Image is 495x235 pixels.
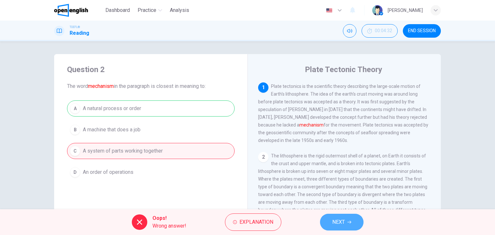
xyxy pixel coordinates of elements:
button: Dashboard [103,5,132,16]
span: Plate tectonics is the scientific theory describing the large-scale motion of Earth's lithosphere... [258,84,428,143]
span: The lithosphere is the rigid outermost shell of a planet, on Earth it consists of the crust and u... [258,153,431,228]
h4: Question 2 [67,64,235,75]
span: NEXT [332,218,345,227]
button: END SESSION [403,24,441,38]
font: mechanism [88,83,114,89]
button: NEXT [320,214,364,230]
span: 00:04:32 [375,28,392,33]
span: Explanation [239,218,273,227]
span: TOEFL® [70,25,80,29]
div: 1 [258,82,268,93]
span: Practice [138,6,156,14]
div: 2 [258,152,268,162]
h1: Reading [70,29,89,37]
img: OpenEnglish logo [54,4,88,17]
button: Practice [135,5,165,16]
span: Analysis [170,6,189,14]
span: The word in the paragraph is closest in meaning to: [67,82,235,90]
button: 00:04:32 [362,24,398,38]
button: Explanation [225,213,281,231]
img: en [325,8,333,13]
div: [PERSON_NAME] [388,6,423,14]
div: Hide [362,24,398,38]
div: Mute [343,24,356,38]
img: Profile picture [372,5,383,15]
span: Oops! [152,214,186,222]
font: mechanism [299,122,324,127]
h4: Plate Tectonic Theory [305,64,382,75]
a: OpenEnglish logo [54,4,103,17]
button: Analysis [167,5,192,16]
span: END SESSION [408,28,436,33]
span: Dashboard [105,6,130,14]
span: Wrong answer! [152,222,186,230]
